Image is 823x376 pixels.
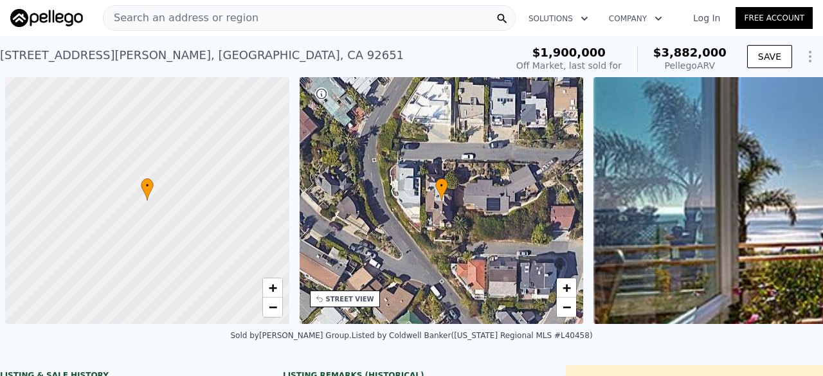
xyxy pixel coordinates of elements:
div: Listed by Coldwell Banker ([US_STATE] Regional MLS #L40458) [352,331,593,340]
span: • [141,180,154,192]
img: Pellego [10,9,83,27]
a: Zoom in [263,278,282,298]
button: Company [599,7,673,30]
a: Zoom in [557,278,576,298]
div: Pellego ARV [653,59,727,72]
span: + [563,280,571,296]
span: Search an address or region [104,10,258,26]
span: − [563,299,571,315]
div: Sold by [PERSON_NAME] Group . [230,331,351,340]
span: + [268,280,276,296]
div: STREET VIEW [326,294,374,304]
span: − [268,299,276,315]
button: Show Options [797,44,823,69]
a: Zoom out [557,298,576,317]
div: • [141,178,154,201]
span: • [435,180,448,192]
a: Free Account [736,7,813,29]
span: $3,882,000 [653,46,727,59]
div: • [435,178,448,201]
button: Solutions [518,7,599,30]
a: Zoom out [263,298,282,317]
button: SAVE [747,45,792,68]
a: Log In [678,12,736,24]
div: Off Market, last sold for [516,59,622,72]
span: $1,900,000 [532,46,606,59]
